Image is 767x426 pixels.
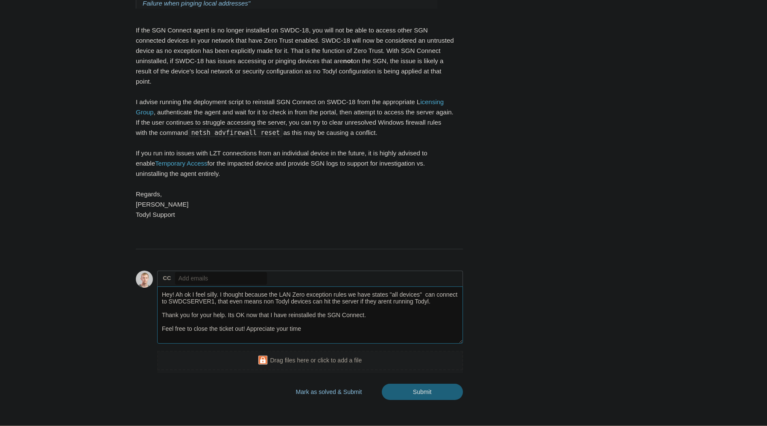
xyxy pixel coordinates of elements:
code: netsh advfirewall reset [189,128,283,137]
a: Temporary Access [155,160,208,167]
button: Mark as solved & Submit [284,384,374,400]
strong: not [343,57,353,64]
textarea: Add your reply [157,286,463,344]
a: icensing Group [136,98,444,116]
input: Add emails [175,272,267,285]
input: Submit [382,384,463,400]
label: CC [163,272,171,285]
